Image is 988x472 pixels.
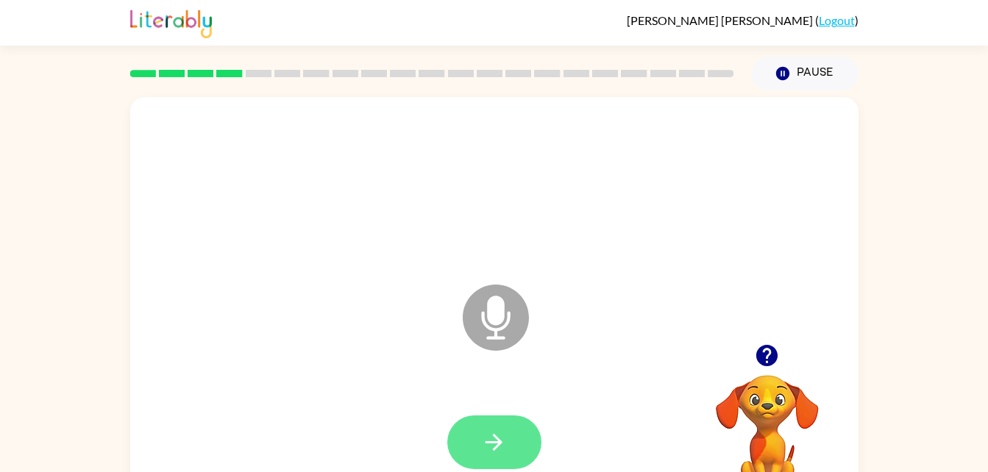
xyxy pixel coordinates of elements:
button: Pause [752,57,859,90]
div: ( ) [627,13,859,27]
span: [PERSON_NAME] [PERSON_NAME] [627,13,815,27]
a: Logout [819,13,855,27]
img: Literably [130,6,212,38]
